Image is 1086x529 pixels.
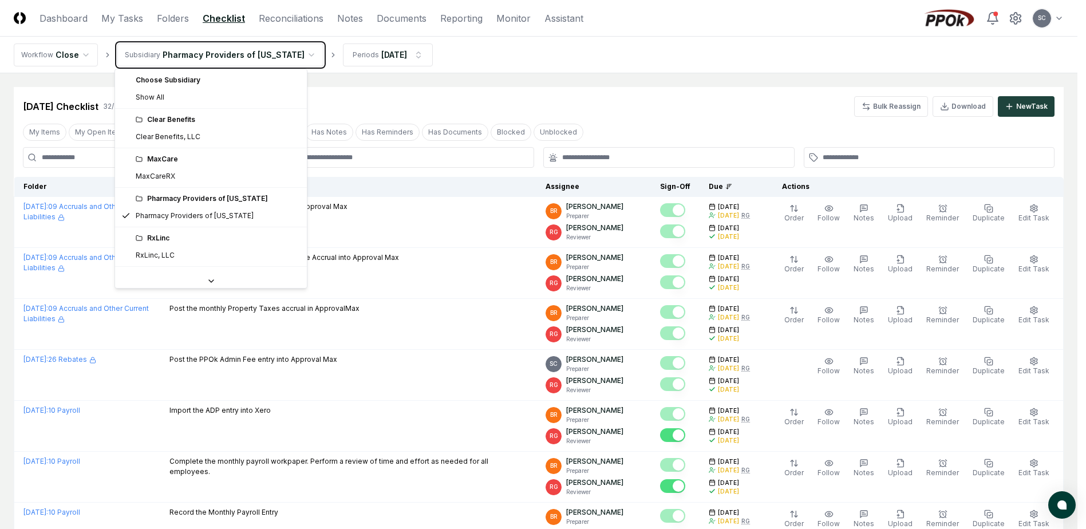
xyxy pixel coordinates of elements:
div: RxLinc [136,233,300,243]
div: Stratos [136,273,300,283]
div: MaxCareRX [136,171,175,181]
div: Clear Benefits, LLC [136,132,200,142]
div: RxLinc, LLC [136,250,175,260]
div: Clear Benefits [136,115,300,125]
div: Pharmacy Providers of [US_STATE] [136,211,254,221]
div: Pharmacy Providers of [US_STATE] [136,194,300,204]
div: MaxCare [136,154,300,164]
span: Show All [136,92,164,102]
div: Choose Subsidiary [117,72,305,89]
